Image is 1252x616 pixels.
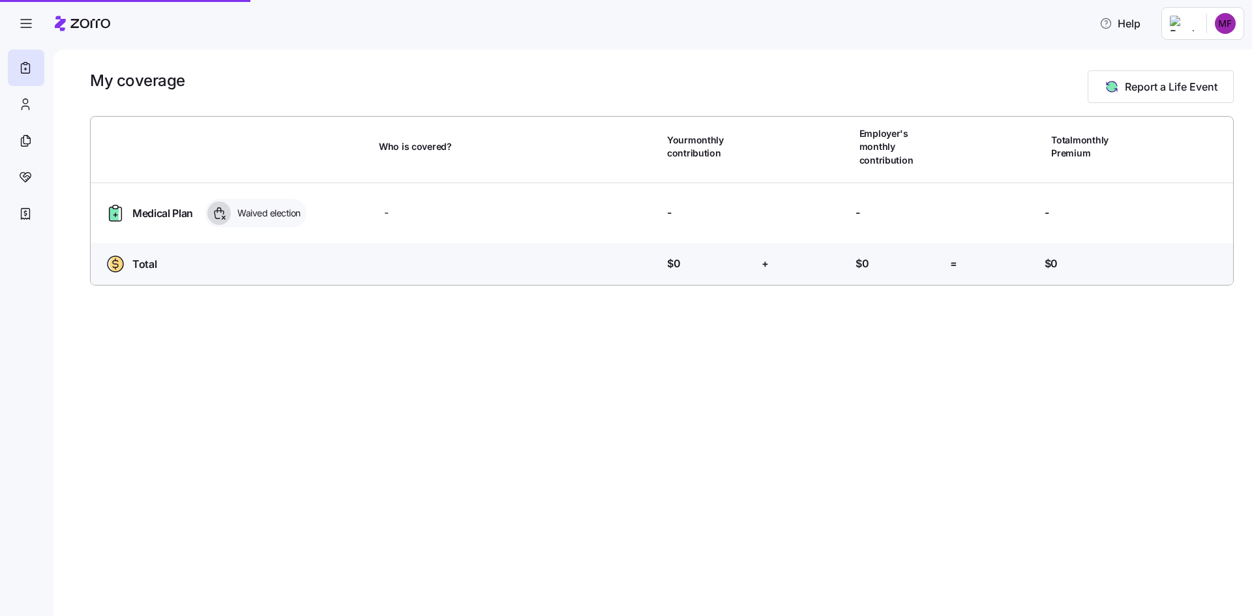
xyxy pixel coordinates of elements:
[762,256,769,272] span: +
[856,256,869,272] span: $0
[233,207,301,220] span: Waived election
[859,127,945,167] span: Employer's monthly contribution
[667,205,672,221] span: -
[90,70,185,91] h1: My coverage
[132,205,193,222] span: Medical Plan
[1170,16,1196,31] img: Employer logo
[856,205,860,221] span: -
[1215,13,1236,34] img: ab950ebd7c731523cc3f55f7534ab0d0
[1051,134,1137,160] span: Total monthly Premium
[1088,70,1234,103] button: Report a Life Event
[384,205,389,221] span: -
[1125,79,1217,95] span: Report a Life Event
[132,256,156,272] span: Total
[1045,205,1049,221] span: -
[1045,256,1058,272] span: $0
[1099,16,1140,31] span: Help
[1089,10,1151,37] button: Help
[667,256,680,272] span: $0
[379,140,452,153] span: Who is covered?
[950,256,957,272] span: =
[667,134,753,160] span: Your monthly contribution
